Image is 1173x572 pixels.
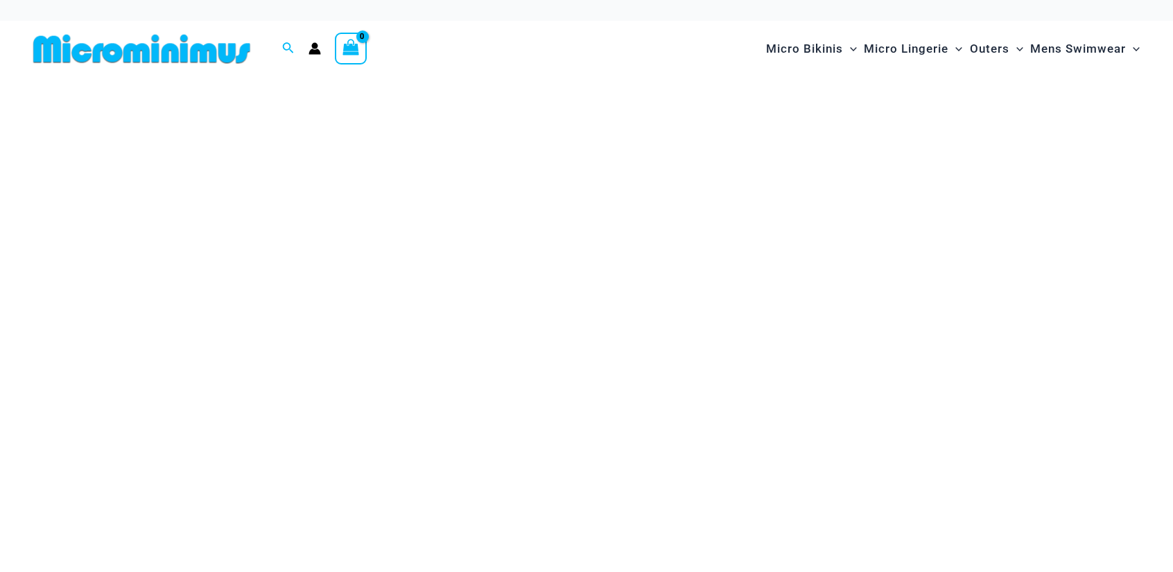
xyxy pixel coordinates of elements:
img: MM SHOP LOGO FLAT [28,33,256,64]
span: Outers [970,31,1009,67]
a: OutersMenu ToggleMenu Toggle [966,28,1027,70]
span: Menu Toggle [1126,31,1140,67]
span: Mens Swimwear [1030,31,1126,67]
a: View Shopping Cart, empty [335,33,367,64]
span: Micro Lingerie [864,31,948,67]
a: Mens SwimwearMenu ToggleMenu Toggle [1027,28,1143,70]
span: Menu Toggle [948,31,962,67]
a: Micro LingerieMenu ToggleMenu Toggle [860,28,966,70]
a: Micro BikinisMenu ToggleMenu Toggle [763,28,860,70]
span: Menu Toggle [1009,31,1023,67]
a: Account icon link [309,42,321,55]
span: Micro Bikinis [766,31,843,67]
nav: Site Navigation [761,26,1145,72]
a: Search icon link [282,40,295,58]
span: Menu Toggle [843,31,857,67]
